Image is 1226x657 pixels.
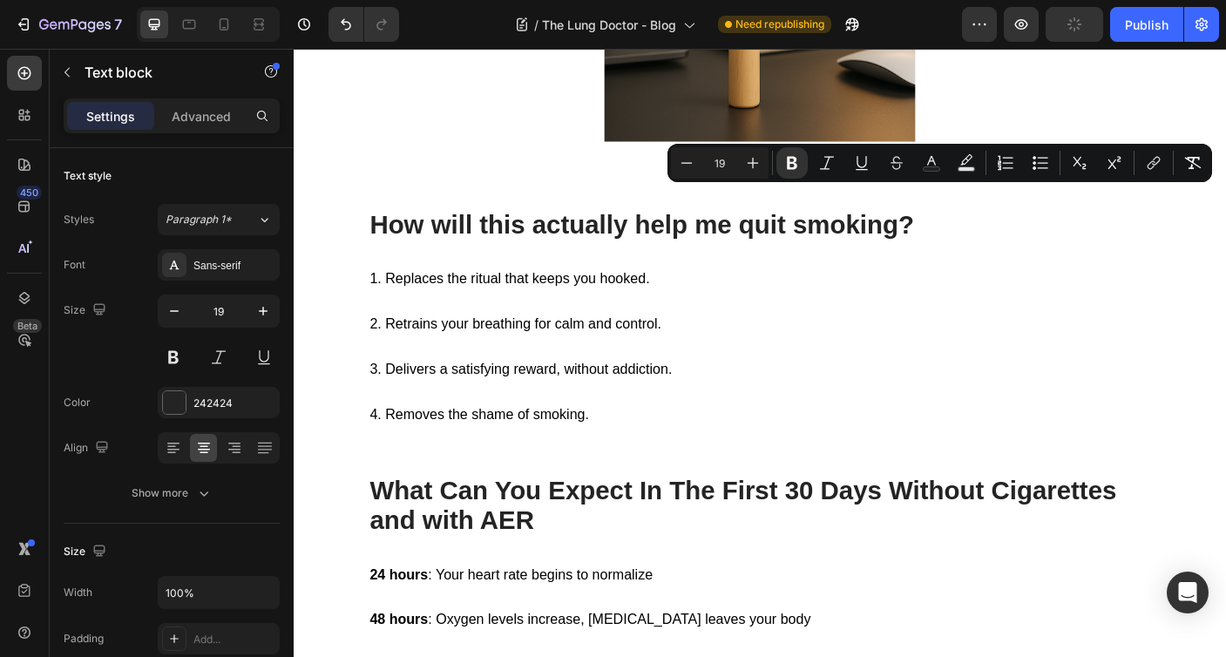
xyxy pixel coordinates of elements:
input: Auto [159,577,279,608]
p: Advanced [172,107,231,125]
div: Text style [64,168,112,184]
p: Settings [86,107,135,125]
div: Size [64,540,110,564]
div: Open Intercom Messenger [1167,572,1209,613]
strong: 48 hours [85,631,151,648]
span: Paragraph 1* [166,212,232,227]
div: Add... [193,632,275,647]
div: Size [64,299,110,322]
div: Align [64,437,112,460]
span: / [534,16,538,34]
p: Text block [85,62,233,83]
button: Publish [1110,7,1183,42]
span: The Lung Doctor - Blog [542,16,676,34]
button: Show more [64,478,280,509]
button: 7 [7,7,130,42]
div: Font [64,257,85,273]
div: Color [64,395,91,410]
div: 450 [17,186,42,200]
div: 242424 [193,396,275,411]
div: Undo/Redo [329,7,399,42]
div: Beta [13,319,42,333]
iframe: Design area [294,49,1226,657]
div: Width [64,585,92,600]
button: Paragraph 1* [158,204,280,235]
div: Sans-serif [193,258,275,274]
span: : Oxygen levels increase, [MEDICAL_DATA] leaves your body [85,631,580,648]
div: Show more [132,484,213,502]
div: Publish [1125,16,1168,34]
div: Editor contextual toolbar [667,144,1212,182]
div: Padding [64,631,104,647]
p: 7 [114,14,122,35]
div: Styles [64,212,94,227]
span: Need republishing [735,17,824,32]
